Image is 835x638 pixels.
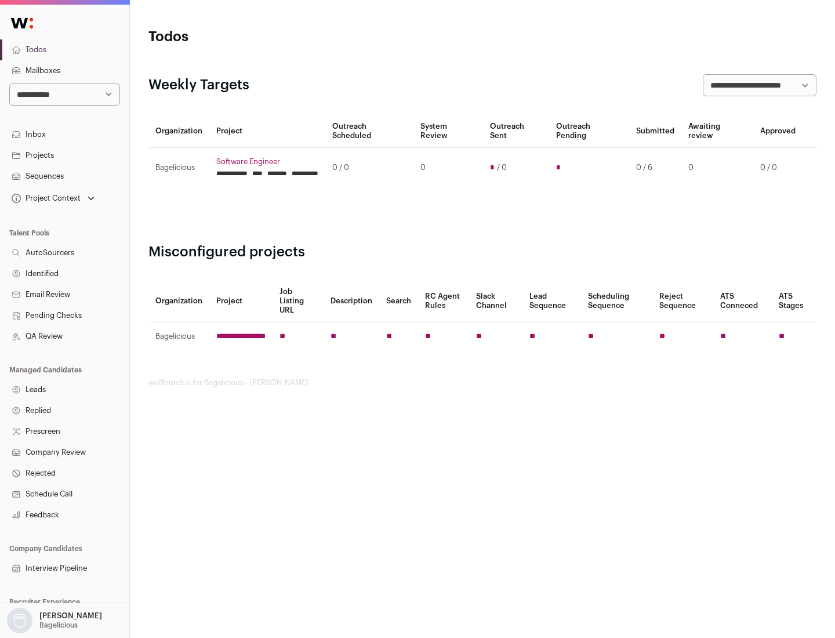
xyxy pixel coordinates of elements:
img: nopic.png [7,608,32,633]
div: Project Context [9,194,81,203]
td: 0 / 0 [325,148,413,188]
th: Approved [753,115,803,148]
th: Organization [148,115,209,148]
footer: wellfound:ai for Bagelicious - [PERSON_NAME] [148,378,816,387]
th: ATS Stages [772,280,816,322]
th: Outreach Scheduled [325,115,413,148]
th: Job Listing URL [273,280,324,322]
img: Wellfound [5,12,39,35]
th: Search [379,280,418,322]
th: Reject Sequence [652,280,714,322]
h2: Misconfigured projects [148,243,816,262]
td: 0 [413,148,482,188]
button: Open dropdown [5,608,104,633]
th: Awaiting review [681,115,753,148]
td: 0 [681,148,753,188]
p: Bagelicious [39,621,78,630]
span: / 0 [497,163,507,172]
th: Project [209,115,325,148]
th: RC Agent Rules [418,280,469,322]
td: 0 / 0 [753,148,803,188]
th: Organization [148,280,209,322]
td: Bagelicious [148,322,209,351]
td: Bagelicious [148,148,209,188]
th: Outreach Sent [483,115,550,148]
th: System Review [413,115,482,148]
h1: Todos [148,28,371,46]
button: Open dropdown [9,190,97,206]
th: Lead Sequence [522,280,581,322]
th: ATS Conneced [713,280,771,322]
th: Submitted [629,115,681,148]
th: Slack Channel [469,280,522,322]
td: 0 / 6 [629,148,681,188]
p: [PERSON_NAME] [39,611,102,621]
th: Project [209,280,273,322]
th: Description [324,280,379,322]
a: Software Engineer [216,157,318,166]
th: Outreach Pending [549,115,629,148]
th: Scheduling Sequence [581,280,652,322]
h2: Weekly Targets [148,76,249,95]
